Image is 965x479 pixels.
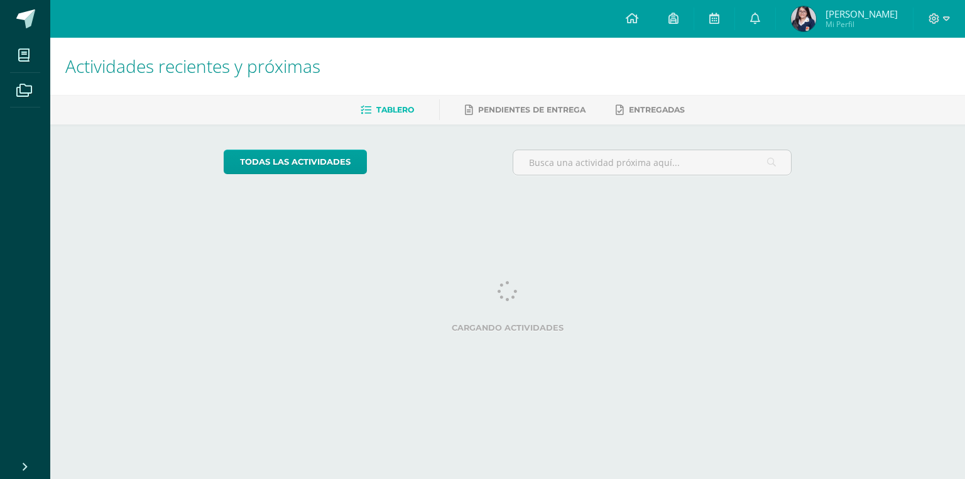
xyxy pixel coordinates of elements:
[791,6,816,31] img: 393de93c8a89279b17f83f408801ebc0.png
[465,100,586,120] a: Pendientes de entrega
[376,105,414,114] span: Tablero
[65,54,320,78] span: Actividades recientes y próximas
[616,100,685,120] a: Entregadas
[826,19,898,30] span: Mi Perfil
[224,323,792,333] label: Cargando actividades
[513,150,792,175] input: Busca una actividad próxima aquí...
[629,105,685,114] span: Entregadas
[826,8,898,20] span: [PERSON_NAME]
[361,100,414,120] a: Tablero
[224,150,367,174] a: todas las Actividades
[478,105,586,114] span: Pendientes de entrega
